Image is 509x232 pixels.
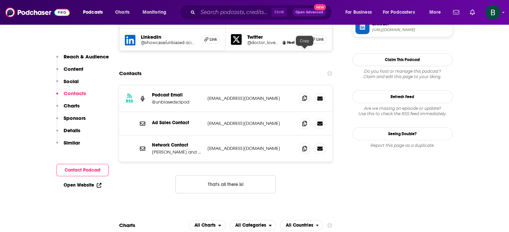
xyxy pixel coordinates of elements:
[352,53,453,66] button: Claim This Podcast
[308,35,327,44] a: Link
[152,149,202,155] p: [PERSON_NAME] and [PERSON_NAME]
[230,220,276,231] h2: Categories
[175,175,276,193] button: Nothing here.
[115,8,130,17] span: Charts
[64,66,83,72] p: Content
[467,7,478,18] a: Show notifications dropdown
[247,34,303,40] h5: Twitter
[56,140,80,152] button: Similar
[141,40,196,45] a: @showcase/unbiased-science-podcast/
[207,95,294,101] p: [EMAIL_ADDRESS][DOMAIN_NAME]
[198,7,271,18] input: Search podcasts, credits, & more...
[56,90,86,102] button: Contacts
[352,106,453,117] div: Are we missing an episode or update? Use this to check the RSS feed immediately.
[486,5,500,20] img: User Profile
[186,5,338,20] div: Search podcasts, credits, & more...
[56,164,109,176] button: Contact Podcast
[352,127,453,140] a: Seeing Double?
[152,120,202,126] p: Ad Sales Contact
[352,143,453,148] div: Report this page as a duplicate.
[247,40,279,45] a: @doctor_love87
[56,102,80,115] button: Charts
[64,90,86,96] p: Contacts
[345,8,372,17] span: For Business
[64,115,86,121] p: Sponsors
[126,98,133,104] h3: RSS
[64,127,80,134] p: Details
[152,142,202,148] p: Network Contact
[352,90,453,103] button: Refresh Feed
[201,35,220,44] a: Link
[292,8,326,16] button: Open AdvancedNew
[235,223,266,228] span: All Categories
[64,102,80,109] p: Charts
[314,4,326,10] span: New
[64,182,101,188] a: Open Website
[271,8,287,17] span: Ctrl K
[486,5,500,20] button: Show profile menu
[383,8,415,17] span: For Podcasters
[355,20,450,34] a: Linkedin[URL][DOMAIN_NAME]
[64,53,109,60] p: Reach & Audience
[56,53,109,66] button: Reach & Audience
[152,99,202,105] p: @unbiasedscipod
[56,78,79,90] button: Social
[5,6,70,19] img: Podchaser - Follow, Share and Rate Podcasts
[280,220,323,231] h2: Countries
[78,7,111,18] button: open menu
[316,37,324,42] span: Link
[207,121,294,126] p: [EMAIL_ADDRESS][DOMAIN_NAME]
[119,67,142,80] h2: Contacts
[429,8,441,17] span: More
[189,220,226,231] button: open menu
[378,7,425,18] button: open menu
[143,8,166,17] span: Monitoring
[64,140,80,146] p: Similar
[209,37,217,42] span: Link
[56,115,86,127] button: Sponsors
[352,69,453,79] div: Claim and edit this page to your liking.
[450,7,462,18] a: Show notifications dropdown
[287,40,294,45] span: Host
[296,36,313,46] div: Copy
[207,146,294,151] p: [EMAIL_ADDRESS][DOMAIN_NAME]
[138,7,175,18] button: open menu
[141,34,196,40] h5: LinkedIn
[111,7,134,18] a: Charts
[280,220,323,231] button: open menu
[119,222,135,228] h2: Charts
[286,223,313,228] span: All Countries
[486,5,500,20] span: Logged in as betsy46033
[341,7,380,18] button: open menu
[352,69,453,74] span: Do you host or manage this podcast?
[372,27,450,32] span: https://www.linkedin.com/in/showcase/unbiased-science-podcast/
[83,8,103,17] span: Podcasts
[56,127,80,140] button: Details
[230,220,276,231] button: open menu
[282,41,286,44] img: Dr. Andrea Love
[152,92,202,98] p: Podcast Email
[295,11,323,14] span: Open Advanced
[425,7,449,18] button: open menu
[194,223,216,228] span: All Charts
[64,78,79,84] p: Social
[189,220,226,231] h2: Platforms
[56,66,83,78] button: Content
